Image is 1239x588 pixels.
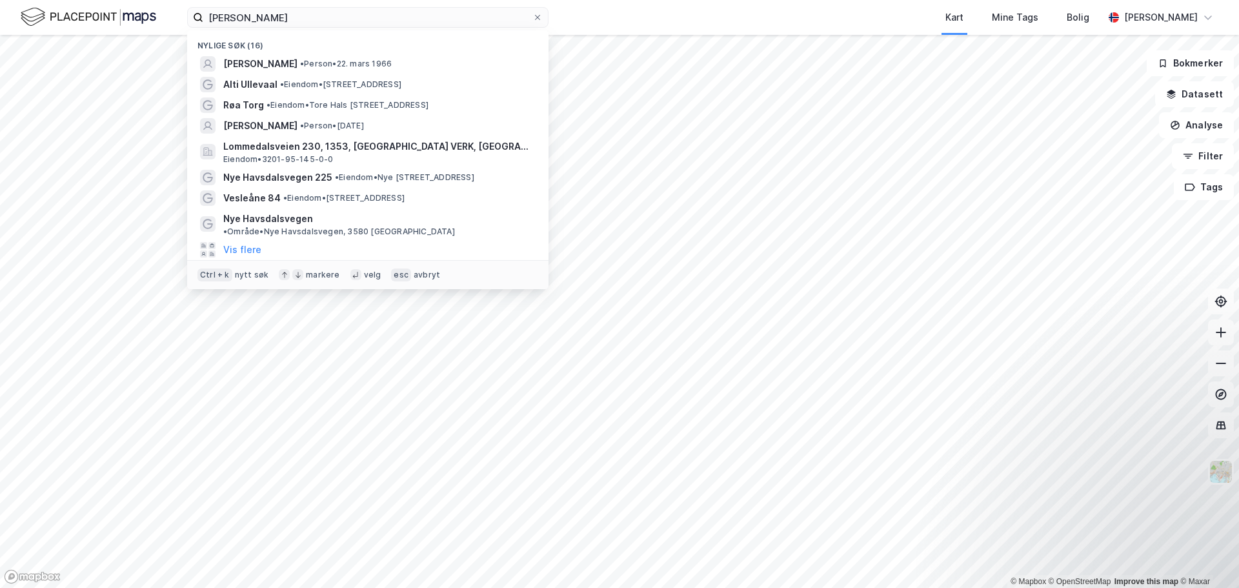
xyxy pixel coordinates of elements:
[223,242,261,258] button: Vis flere
[335,172,339,182] span: •
[223,190,281,206] span: Vesleåne 84
[223,118,297,134] span: [PERSON_NAME]
[223,227,455,237] span: Område • Nye Havsdalsvegen, 3580 [GEOGRAPHIC_DATA]
[1159,112,1234,138] button: Analyse
[223,139,533,154] span: Lommedalsveien 230, 1353, [GEOGRAPHIC_DATA] VERK, [GEOGRAPHIC_DATA]
[223,154,334,165] span: Eiendom • 3201-95-145-0-0
[223,97,264,113] span: Røa Torg
[4,569,61,584] a: Mapbox homepage
[1114,577,1178,586] a: Improve this map
[300,121,304,130] span: •
[187,30,549,54] div: Nylige søk (16)
[280,79,284,89] span: •
[1011,577,1046,586] a: Mapbox
[1172,143,1234,169] button: Filter
[223,170,332,185] span: Nye Havsdalsvegen 225
[1174,174,1234,200] button: Tags
[1209,460,1233,484] img: Z
[223,211,313,227] span: Nye Havsdalsvegen
[1067,10,1089,25] div: Bolig
[300,121,364,131] span: Person • [DATE]
[364,270,381,280] div: velg
[335,172,474,183] span: Eiendom • Nye [STREET_ADDRESS]
[300,59,392,69] span: Person • 22. mars 1966
[1155,81,1234,107] button: Datasett
[1049,577,1111,586] a: OpenStreetMap
[391,269,411,281] div: esc
[235,270,269,280] div: nytt søk
[945,10,963,25] div: Kart
[223,56,297,72] span: [PERSON_NAME]
[267,100,428,110] span: Eiendom • Tore Hals [STREET_ADDRESS]
[300,59,304,68] span: •
[21,6,156,28] img: logo.f888ab2527a4732fd821a326f86c7f29.svg
[197,269,232,281] div: Ctrl + k
[280,79,401,90] span: Eiendom • [STREET_ADDRESS]
[283,193,287,203] span: •
[1147,50,1234,76] button: Bokmerker
[992,10,1038,25] div: Mine Tags
[223,227,227,236] span: •
[223,77,277,92] span: Alti Ullevaal
[414,270,440,280] div: avbryt
[1124,10,1198,25] div: [PERSON_NAME]
[267,100,270,110] span: •
[203,8,532,27] input: Søk på adresse, matrikkel, gårdeiere, leietakere eller personer
[306,270,339,280] div: markere
[283,193,405,203] span: Eiendom • [STREET_ADDRESS]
